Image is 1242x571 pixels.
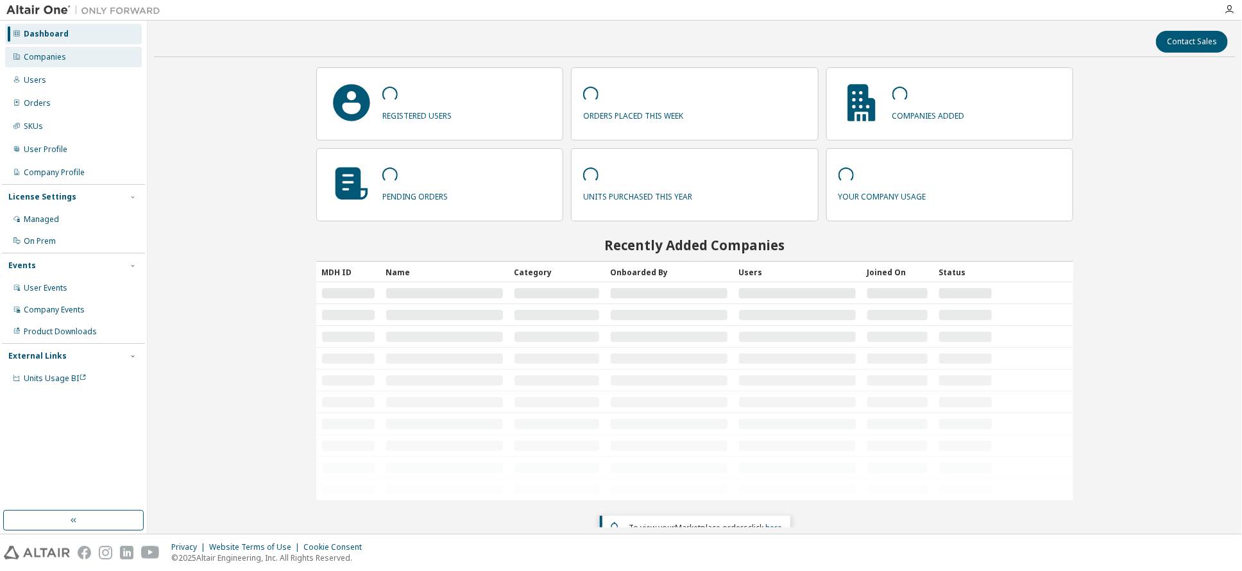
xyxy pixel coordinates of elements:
[24,121,43,132] div: SKUs
[382,187,448,202] p: pending orders
[838,187,926,202] p: your company usage
[141,546,160,559] img: youtube.svg
[738,262,856,282] div: Users
[24,283,67,293] div: User Events
[316,237,1073,253] h2: Recently Added Companies
[676,522,749,533] em: Marketplace orders
[1156,31,1228,53] button: Contact Sales
[24,52,66,62] div: Companies
[4,546,70,559] img: altair_logo.svg
[24,214,59,225] div: Managed
[892,107,965,121] p: companies added
[514,262,600,282] div: Category
[24,327,97,337] div: Product Downloads
[583,107,683,121] p: orders placed this week
[867,262,928,282] div: Joined On
[583,187,692,202] p: units purchased this year
[610,262,728,282] div: Onboarded By
[24,98,51,108] div: Orders
[321,262,375,282] div: MDH ID
[939,262,992,282] div: Status
[171,542,209,552] div: Privacy
[8,351,67,361] div: External Links
[6,4,167,17] img: Altair One
[24,75,46,85] div: Users
[24,305,85,315] div: Company Events
[24,373,87,384] span: Units Usage BI
[382,107,452,121] p: registered users
[386,262,504,282] div: Name
[24,167,85,178] div: Company Profile
[171,552,370,563] p: © 2025 Altair Engineering, Inc. All Rights Reserved.
[8,260,36,271] div: Events
[24,29,69,39] div: Dashboard
[24,144,67,155] div: User Profile
[209,542,303,552] div: Website Terms of Use
[24,236,56,246] div: On Prem
[766,522,783,533] a: here
[8,192,76,202] div: License Settings
[303,542,370,552] div: Cookie Consent
[99,546,112,559] img: instagram.svg
[78,546,91,559] img: facebook.svg
[120,546,133,559] img: linkedin.svg
[629,522,783,533] span: To view your click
